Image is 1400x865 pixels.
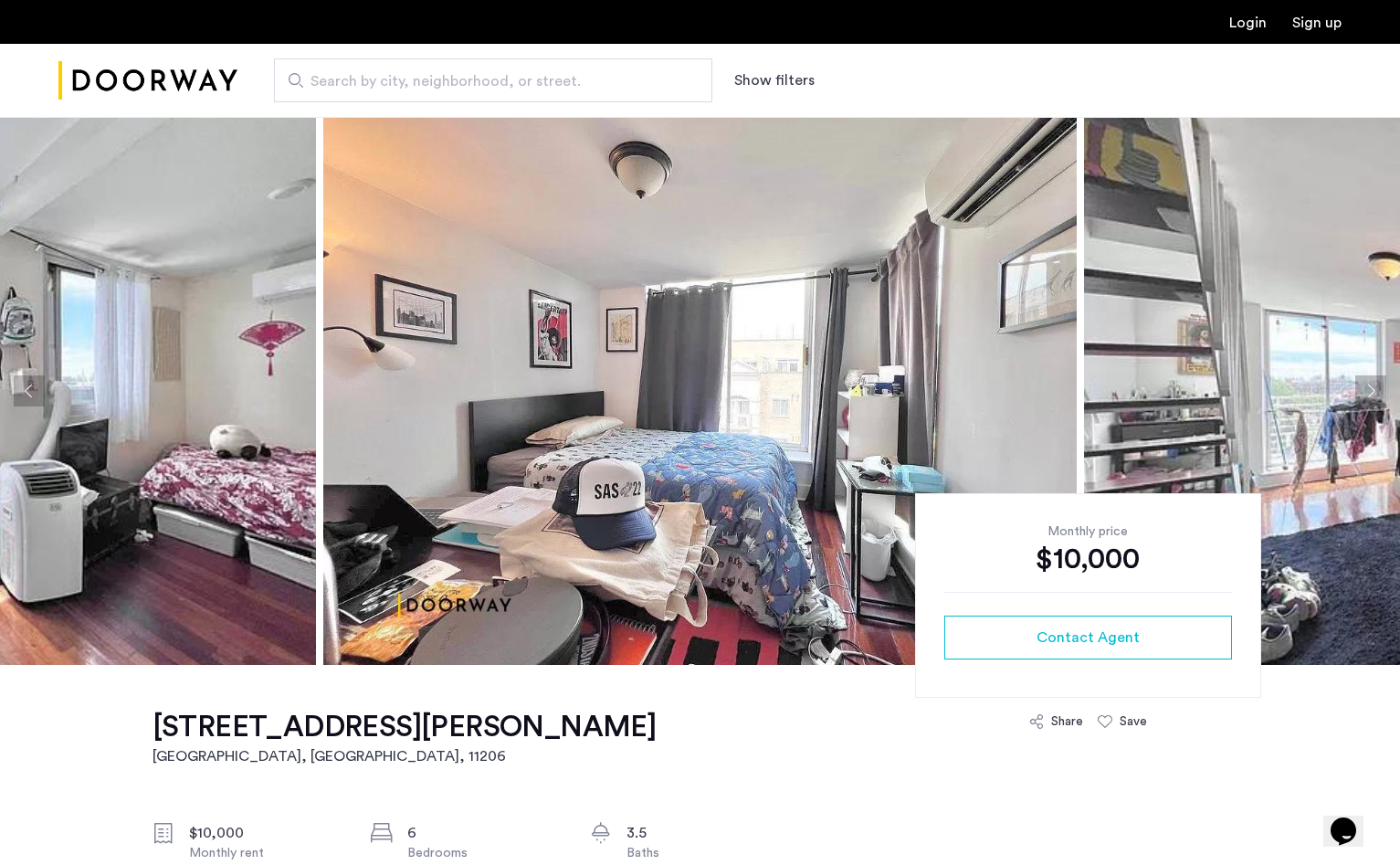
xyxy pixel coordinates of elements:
[153,745,657,767] h2: [GEOGRAPHIC_DATA], [GEOGRAPHIC_DATA] , 11206
[944,616,1232,659] button: button
[323,117,1077,665] img: apartment
[1229,16,1267,30] a: Login
[153,709,657,745] h1: [STREET_ADDRESS][PERSON_NAME]
[734,69,815,91] button: Show or hide filters
[1051,712,1083,731] div: Share
[189,822,342,844] div: $10,000
[274,58,712,102] input: Apartment Search
[14,375,45,406] button: Previous apartment
[626,844,780,862] div: Baths
[944,541,1232,577] div: $10,000
[1355,375,1386,406] button: Next apartment
[58,47,237,115] img: logo
[1037,627,1140,649] span: Contact Agent
[311,70,661,92] span: Search by city, neighborhood, or street.
[626,822,780,844] div: 3.5
[153,709,657,767] a: [STREET_ADDRESS][PERSON_NAME][GEOGRAPHIC_DATA], [GEOGRAPHIC_DATA], 11206
[944,522,1232,541] div: Monthly price
[1120,712,1147,731] div: Save
[407,844,561,862] div: Bedrooms
[1323,792,1382,847] iframe: chat widget
[58,47,237,115] a: Cazamio Logo
[407,822,561,844] div: 6
[189,844,342,862] div: Monthly rent
[1292,16,1342,30] a: Registration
